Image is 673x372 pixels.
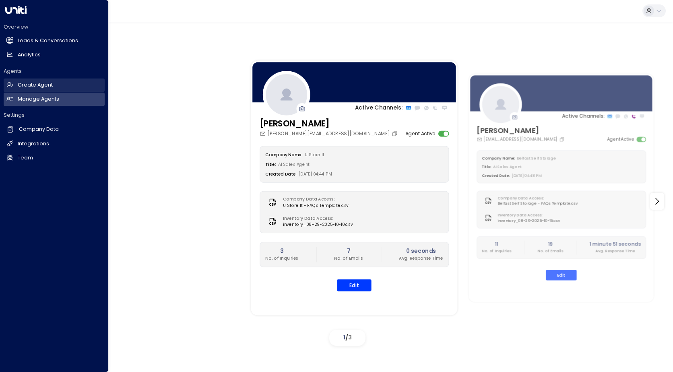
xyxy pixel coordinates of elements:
p: No. of Inquiries [265,255,298,261]
label: Agent Active [607,136,634,143]
label: Company Data Access: [498,195,575,201]
span: 1 [343,333,345,341]
button: Edit [546,270,577,281]
p: No. of Emails [538,248,564,254]
label: Agent Active [405,130,436,137]
h2: Manage Agents [18,95,59,103]
span: AI Sales Agent [493,164,522,169]
h3: [PERSON_NAME] [260,118,399,130]
span: [DATE] 04:44 PM [299,171,332,177]
span: U Store It - FAQs Template.csv [283,203,349,209]
h3: [PERSON_NAME] [477,125,566,136]
span: 3 [348,333,352,341]
a: Analytics [4,48,105,62]
label: Company Data Access: [283,196,345,203]
p: Avg. Response Time [589,248,641,254]
label: Title: [482,164,491,169]
h2: 1 minute 51 seconds [589,241,641,248]
p: Avg. Response Time [399,255,443,261]
button: Edit [337,279,372,291]
h2: Team [18,154,33,162]
h2: Create Agent [18,81,53,89]
a: Create Agent [4,79,105,92]
span: inventory_08-29-2025-10-15.csv [498,218,560,224]
h2: Settings [4,112,105,119]
h2: Integrations [18,140,49,148]
label: Company Name: [482,156,515,161]
p: No. of Emails [334,255,363,261]
a: Company Data [4,122,105,136]
p: No. of Inquiries [482,248,511,254]
span: Belfast Self Storage [517,156,556,161]
label: Created Date: [482,173,510,178]
a: Integrations [4,137,105,151]
a: Manage Agents [4,93,105,106]
label: Inventory Data Access: [283,215,349,221]
label: Company Name: [265,152,302,158]
div: / [329,330,365,346]
p: Active Channels: [562,113,604,120]
h2: Overview [4,23,105,31]
a: Team [4,151,105,165]
div: [PERSON_NAME][EMAIL_ADDRESS][DOMAIN_NAME] [260,130,399,137]
h2: Analytics [18,51,41,59]
span: inventory_08-29-2025-10-10.csv [283,222,353,228]
h2: Leads & Conversations [18,37,78,45]
h2: 19 [538,241,564,248]
span: AI Sales Agent [278,161,310,167]
a: Leads & Conversations [4,34,105,48]
p: Active Channels: [355,104,403,112]
h2: 11 [482,241,511,248]
label: Title: [265,161,276,167]
button: Copy [392,131,399,137]
div: [EMAIL_ADDRESS][DOMAIN_NAME] [477,136,566,143]
label: Created Date: [265,171,297,177]
h2: Company Data [19,126,59,133]
h2: 7 [334,247,363,255]
h2: 0 seconds [399,247,443,255]
label: Inventory Data Access: [498,213,557,218]
span: [DATE] 04:48 PM [512,173,542,178]
span: U Store It [305,152,324,158]
h2: Agents [4,68,105,75]
button: Copy [559,137,566,143]
span: Belfast Self Storage - FAQs Template.csv [498,201,578,207]
h2: 3 [265,247,298,255]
